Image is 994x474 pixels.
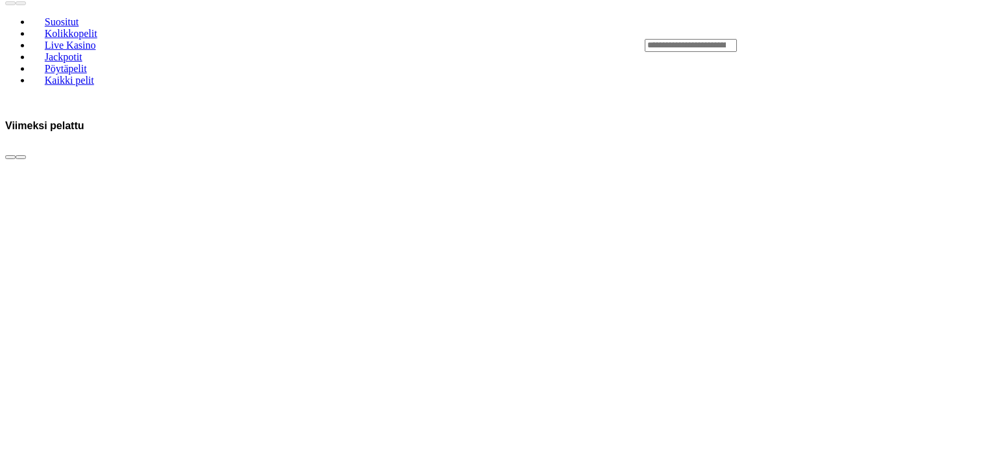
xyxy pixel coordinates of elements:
[40,28,103,39] span: Kolikkopelit
[31,58,100,78] a: Pöytäpelit
[16,155,26,159] button: next slide
[5,155,16,159] button: prev slide
[31,35,109,55] a: Live Kasino
[31,12,92,31] a: Suositut
[40,75,99,86] span: Kaikki pelit
[31,70,108,90] a: Kaikki pelit
[645,39,737,52] input: Search
[40,16,84,27] span: Suositut
[40,63,92,74] span: Pöytäpelit
[40,40,101,51] span: Live Kasino
[5,1,16,5] button: prev slide
[16,1,26,5] button: next slide
[5,119,84,132] h3: Viimeksi pelattu
[31,47,95,66] a: Jackpotit
[31,23,110,43] a: Kolikkopelit
[40,51,88,62] span: Jackpotit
